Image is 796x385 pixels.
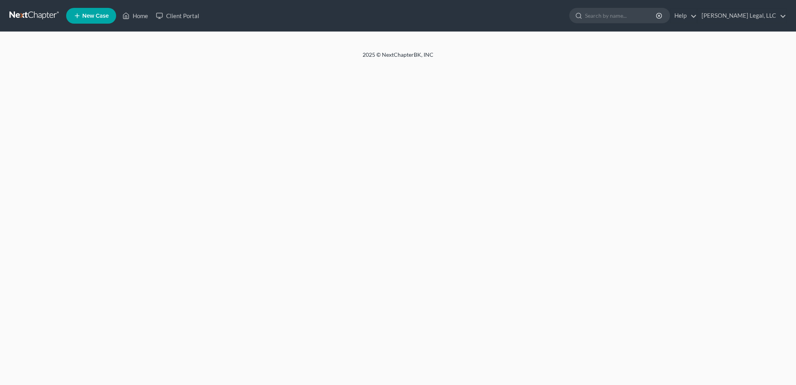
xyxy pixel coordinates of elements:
[585,8,657,23] input: Search by name...
[174,51,622,65] div: 2025 © NextChapterBK, INC
[670,9,697,23] a: Help
[82,13,109,19] span: New Case
[118,9,152,23] a: Home
[152,9,203,23] a: Client Portal
[698,9,786,23] a: [PERSON_NAME] Legal, LLC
